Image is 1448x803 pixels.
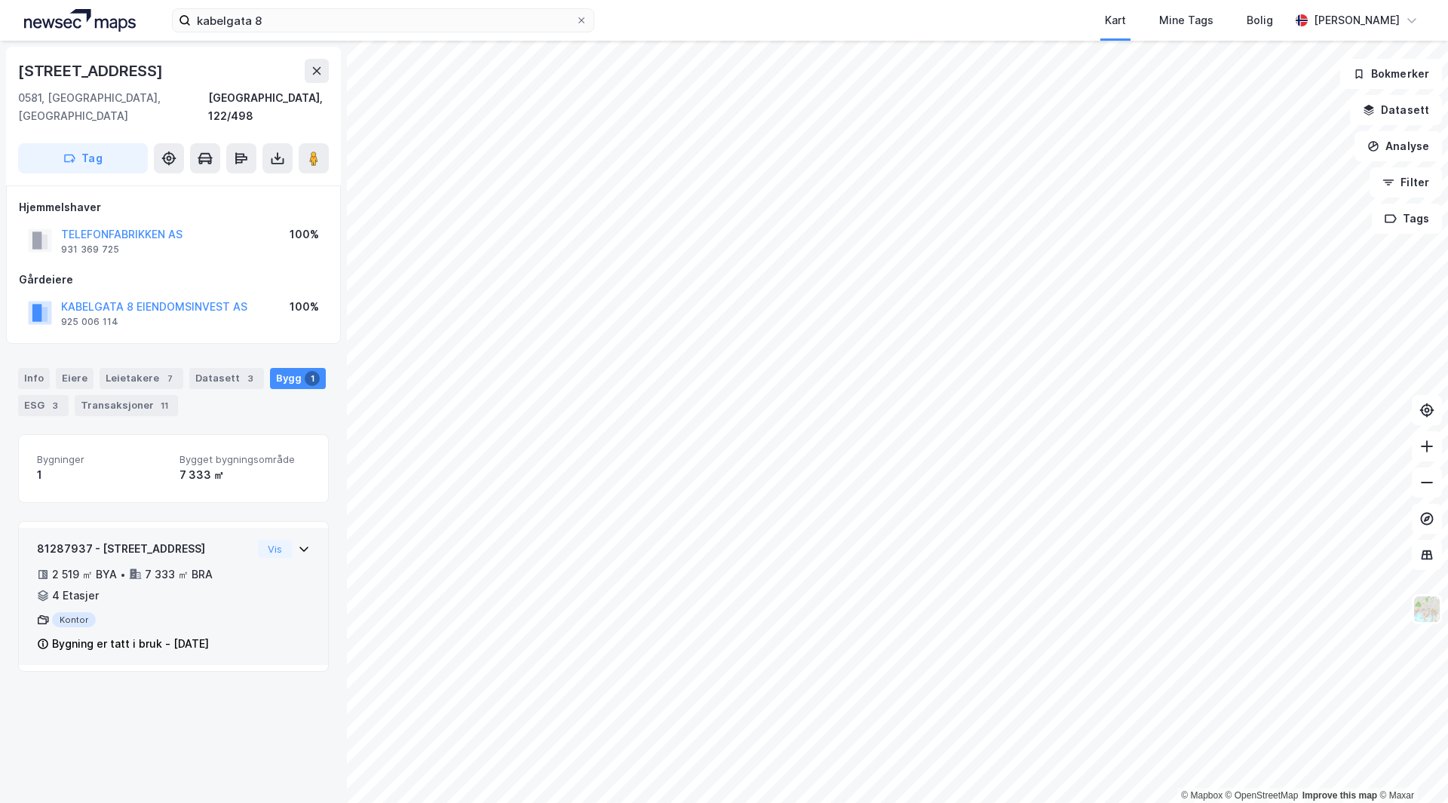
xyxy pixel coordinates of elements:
div: 1 [305,371,320,386]
button: Vis [258,540,292,558]
div: 0581, [GEOGRAPHIC_DATA], [GEOGRAPHIC_DATA] [18,89,208,125]
div: 100% [290,298,319,316]
div: 3 [48,398,63,413]
button: Filter [1370,167,1442,198]
iframe: Chat Widget [1373,731,1448,803]
div: Mine Tags [1159,11,1213,29]
div: [STREET_ADDRESS] [18,59,166,83]
button: Tags [1372,204,1442,234]
div: • [120,569,126,581]
div: Bolig [1247,11,1273,29]
div: Info [18,368,50,389]
span: Bygget bygningsområde [179,453,310,466]
button: Datasett [1350,95,1442,125]
div: 931 369 725 [61,244,119,256]
div: [GEOGRAPHIC_DATA], 122/498 [208,89,329,125]
div: 7 333 ㎡ BRA [145,565,213,584]
img: Z [1413,595,1441,624]
div: 100% [290,225,319,244]
div: Transaksjoner [75,395,178,416]
div: Hjemmelshaver [19,198,328,216]
a: OpenStreetMap [1226,790,1299,801]
div: 11 [157,398,172,413]
div: Eiere [56,368,94,389]
span: Bygninger [37,453,167,466]
div: 4 Etasjer [52,587,99,605]
button: Tag [18,143,148,173]
div: ESG [18,395,69,416]
div: 7 333 ㎡ [179,466,310,484]
div: 3 [243,371,258,386]
div: 925 006 114 [61,316,118,328]
button: Analyse [1354,131,1442,161]
a: Improve this map [1302,790,1377,801]
img: logo.a4113a55bc3d86da70a041830d287a7e.svg [24,9,136,32]
div: 1 [37,466,167,484]
div: 7 [162,371,177,386]
div: 2 519 ㎡ BYA [52,565,117,584]
a: Mapbox [1181,790,1223,801]
div: Bygning er tatt i bruk - [DATE] [52,635,209,653]
div: Leietakere [100,368,183,389]
div: Bygg [270,368,326,389]
div: Datasett [189,368,264,389]
div: 81287937 - [STREET_ADDRESS] [37,540,252,558]
div: Gårdeiere [19,271,328,289]
div: [PERSON_NAME] [1314,11,1400,29]
div: Kart [1105,11,1126,29]
input: Søk på adresse, matrikkel, gårdeiere, leietakere eller personer [191,9,575,32]
button: Bokmerker [1340,59,1442,89]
